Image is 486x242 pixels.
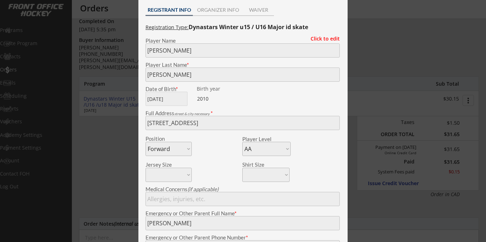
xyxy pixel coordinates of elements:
div: Birth year [197,86,241,91]
div: Shirt Size [242,162,279,167]
div: 2010 [197,95,242,102]
div: Date of Birth [146,86,192,92]
div: Emergency or Other Parent Full Name [146,211,340,216]
div: Jersey Size [146,162,182,167]
u: Registration Type: [146,24,189,31]
em: (if applicable) [187,186,218,192]
input: Street, City, Province/State [146,116,340,130]
div: Click to edit [305,36,340,41]
div: Player Last Name [146,62,340,68]
div: We are transitioning the system to collect and store date of birth instead of just birth year to ... [197,86,241,92]
div: Medical Concerns [146,187,340,192]
div: Position [146,136,182,141]
div: Full Address [146,111,340,116]
strong: Dynastars Winter u15 / U16 Major id skate [189,23,308,31]
div: Player Name [146,38,340,43]
div: REGISTRANT INFO [146,7,193,12]
div: Emergency or Other Parent Phone Number [146,235,340,240]
div: WAIVER [243,7,274,12]
input: Allergies, injuries, etc. [146,192,340,206]
div: ORGANIZER INFO [193,7,243,12]
div: Player Level [242,136,291,142]
em: street & city necessary [174,112,210,116]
